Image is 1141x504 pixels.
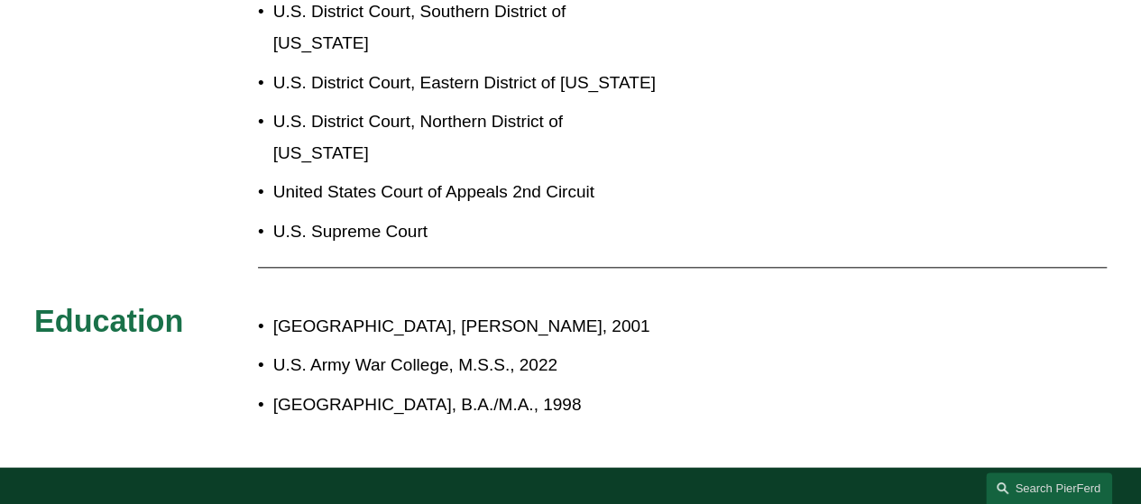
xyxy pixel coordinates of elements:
a: Search this site [986,472,1112,504]
p: [GEOGRAPHIC_DATA], B.A./M.A., 1998 [273,389,973,420]
p: United States Court of Appeals 2nd Circuit [273,177,660,207]
p: U.S. District Court, Northern District of [US_STATE] [273,106,660,169]
p: U.S. Army War College, M.S.S., 2022 [273,350,973,380]
p: U.S. Supreme Court [273,216,660,247]
span: Education [34,304,183,338]
p: U.S. District Court, Eastern District of [US_STATE] [273,68,660,98]
p: [GEOGRAPHIC_DATA], [PERSON_NAME], 2001 [273,311,973,342]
